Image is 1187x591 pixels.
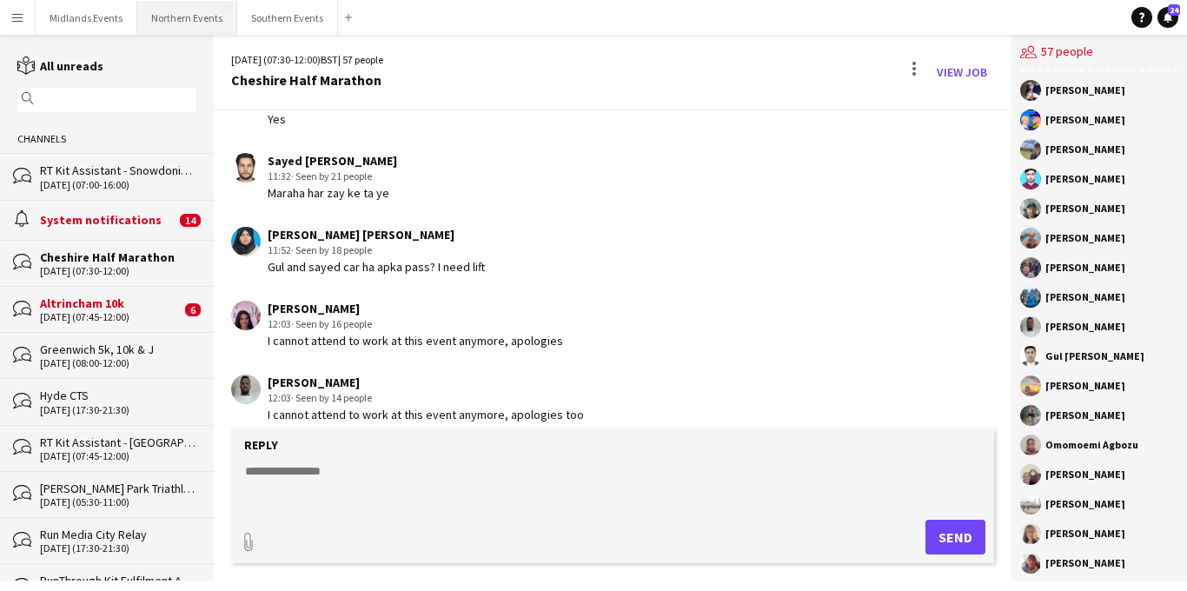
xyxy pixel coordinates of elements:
[40,435,196,450] div: RT Kit Assistant - [GEOGRAPHIC_DATA] 10k
[40,342,196,357] div: Greenwich 5k, 10k & J
[1045,233,1125,243] div: [PERSON_NAME]
[17,58,103,74] a: All unreads
[291,391,372,404] span: · Seen by 14 people
[268,111,381,127] div: Yes
[40,542,196,554] div: [DATE] (17:30-21:30)
[40,295,181,311] div: Altrincham 10k
[321,53,338,66] span: BST
[231,72,383,88] div: Cheshire Half Marathon
[268,333,563,349] div: I cannot attend to work at this event anymore, apologies
[1020,35,1178,71] div: 57 people
[1168,4,1180,16] span: 24
[268,242,485,258] div: 11:52
[268,375,584,390] div: [PERSON_NAME]
[40,481,196,496] div: [PERSON_NAME] Park Triathlon
[1045,351,1144,362] div: Gul [PERSON_NAME]
[1045,144,1125,155] div: [PERSON_NAME]
[268,407,584,422] div: I cannot attend to work at this event anymore, apologies too
[291,317,372,330] span: · Seen by 16 people
[1045,499,1125,509] div: [PERSON_NAME]
[40,527,196,542] div: Run Media City Relay
[1045,558,1125,568] div: [PERSON_NAME]
[1045,115,1125,125] div: [PERSON_NAME]
[36,1,137,35] button: Midlands Events
[1045,85,1125,96] div: [PERSON_NAME]
[268,227,485,242] div: [PERSON_NAME] [PERSON_NAME]
[291,169,372,183] span: · Seen by 21 people
[1045,469,1125,480] div: [PERSON_NAME]
[1045,528,1125,539] div: [PERSON_NAME]
[268,185,397,201] div: Maraha har zay ke ta ye
[268,259,485,275] div: Gul and sayed car ha apka pass? I need lift
[268,169,397,184] div: 11:32
[185,303,201,316] span: 6
[40,212,176,228] div: System notifications
[268,153,397,169] div: Sayed [PERSON_NAME]
[180,214,201,227] span: 14
[268,390,584,406] div: 12:03
[40,265,196,277] div: [DATE] (07:30-12:00)
[40,311,181,323] div: [DATE] (07:45-12:00)
[291,243,372,256] span: · Seen by 18 people
[40,388,196,403] div: Hyde CTS
[244,437,278,453] label: Reply
[40,179,196,191] div: [DATE] (07:00-16:00)
[1045,262,1125,273] div: [PERSON_NAME]
[1045,203,1125,214] div: [PERSON_NAME]
[925,520,985,554] button: Send
[40,573,196,588] div: RunThrough Kit Fulfilment Assistant
[40,404,196,416] div: [DATE] (17:30-21:30)
[137,1,237,35] button: Northern Events
[268,301,563,316] div: [PERSON_NAME]
[268,316,563,332] div: 12:03
[1157,7,1178,28] a: 24
[40,357,196,369] div: [DATE] (08:00-12:00)
[231,52,383,68] div: [DATE] (07:30-12:00) | 57 people
[40,249,196,265] div: Cheshire Half Marathon
[930,58,994,86] a: View Job
[237,1,338,35] button: Southern Events
[40,496,196,508] div: [DATE] (05:30-11:00)
[1045,322,1125,332] div: [PERSON_NAME]
[1045,381,1125,391] div: [PERSON_NAME]
[1045,410,1125,421] div: [PERSON_NAME]
[1045,292,1125,302] div: [PERSON_NAME]
[1045,174,1125,184] div: [PERSON_NAME]
[40,450,196,462] div: [DATE] (07:45-12:00)
[1045,440,1138,450] div: Omomoemi Agbozu
[40,163,196,178] div: RT Kit Assistant - Snowdonia Sea2Sky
